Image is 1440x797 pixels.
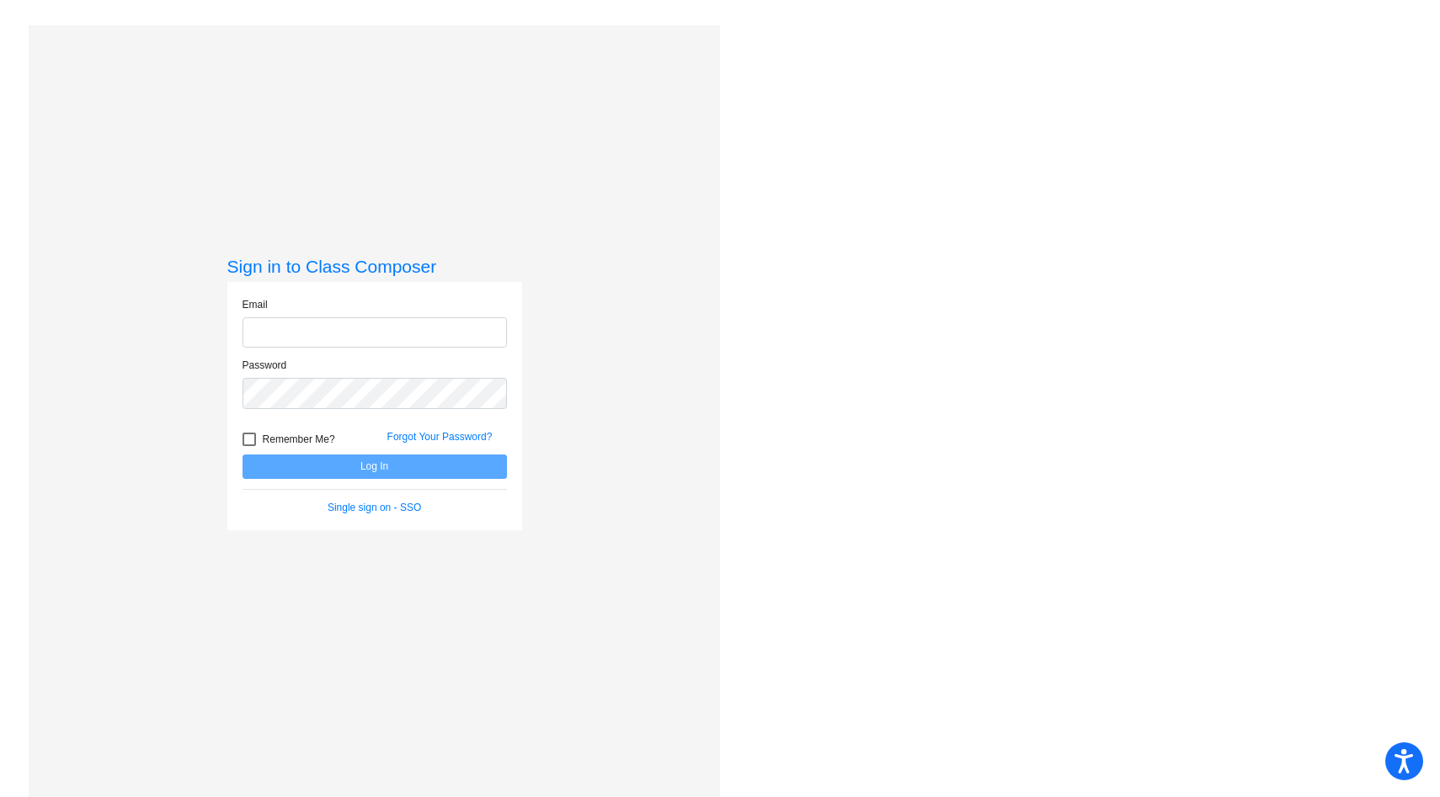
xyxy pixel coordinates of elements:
[263,429,335,449] span: Remember Me?
[387,431,493,443] a: Forgot Your Password?
[243,297,268,312] label: Email
[227,256,522,277] h3: Sign in to Class Composer
[243,454,507,479] button: Log In
[328,502,421,513] a: Single sign on - SSO
[243,358,287,373] label: Password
